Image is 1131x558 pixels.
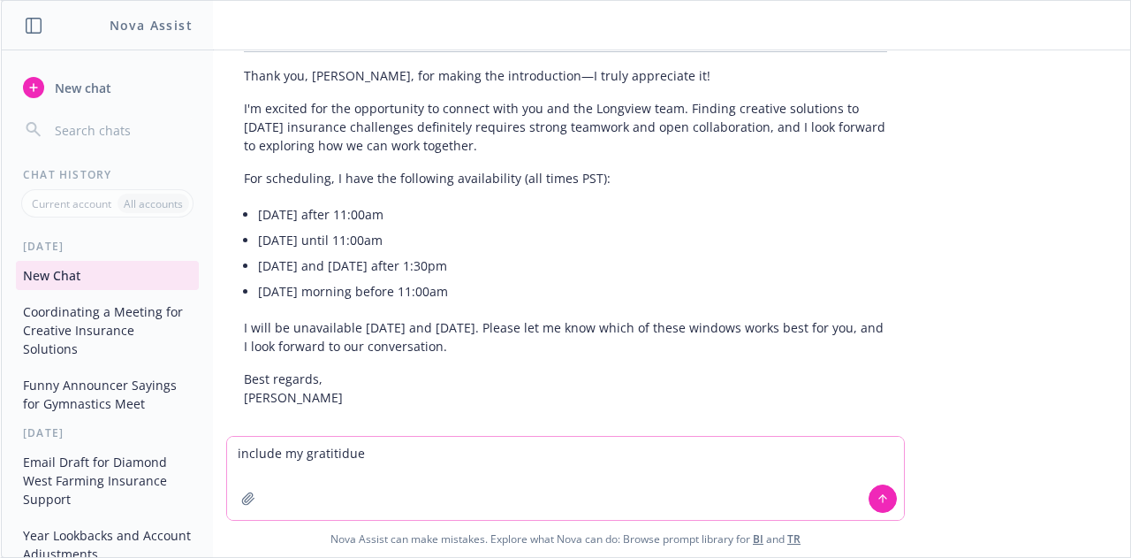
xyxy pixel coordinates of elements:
div: [DATE] [2,239,213,254]
button: Funny Announcer Sayings for Gymnastics Meet [16,371,199,418]
a: TR [787,531,801,547]
li: [DATE] and [DATE] after 1:30pm [258,253,887,279]
button: Coordinating a Meeting for Creative Insurance Solutions [16,297,199,363]
li: [DATE] after 11:00am [258,202,887,227]
button: New chat [16,72,199,103]
li: [DATE] until 11:00am [258,227,887,253]
li: [DATE] morning before 11:00am [258,279,887,304]
p: All accounts [124,196,183,211]
textarea: include my gratitidu [227,437,904,520]
span: New chat [51,79,111,97]
a: BI [753,531,763,547]
span: Nova Assist can make mistakes. Explore what Nova can do: Browse prompt library for and [8,521,1123,557]
p: I'm excited for the opportunity to connect with you and the Longview team. Finding creative solut... [244,99,887,155]
div: Chat History [2,167,213,182]
div: [DATE] [2,425,213,440]
p: Best regards, [PERSON_NAME] [244,370,887,407]
button: Email Draft for Diamond West Farming Insurance Support [16,447,199,514]
p: For scheduling, I have the following availability (all times PST): [244,169,887,187]
p: Thank you, [PERSON_NAME], for making the introduction—I truly appreciate it! [244,66,887,85]
button: New Chat [16,261,199,290]
h1: Nova Assist [110,16,193,34]
p: Current account [32,196,111,211]
p: I will be unavailable [DATE] and [DATE]. Please let me know which of these windows works best for... [244,318,887,355]
input: Search chats [51,118,192,142]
